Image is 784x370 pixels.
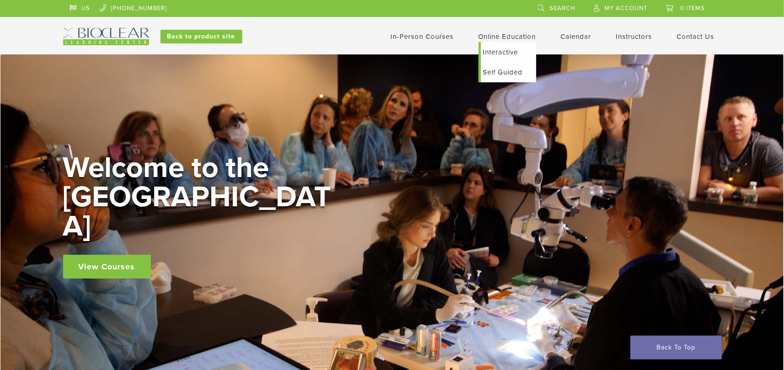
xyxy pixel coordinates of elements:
[160,30,242,43] a: Back to product site
[616,32,652,41] a: Instructors
[479,32,536,41] a: Online Education
[550,5,576,12] span: Search
[561,32,592,41] a: Calendar
[481,42,536,62] a: Interactive
[481,62,536,82] a: Self Guided
[391,32,454,41] a: In-Person Courses
[63,153,337,241] h2: Welcome to the [GEOGRAPHIC_DATA]
[63,28,149,45] img: Bioclear
[605,5,648,12] span: My Account
[677,32,715,41] a: Contact Us
[681,5,705,12] span: 0 items
[63,255,151,279] a: View Courses
[630,336,722,359] a: Back To Top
